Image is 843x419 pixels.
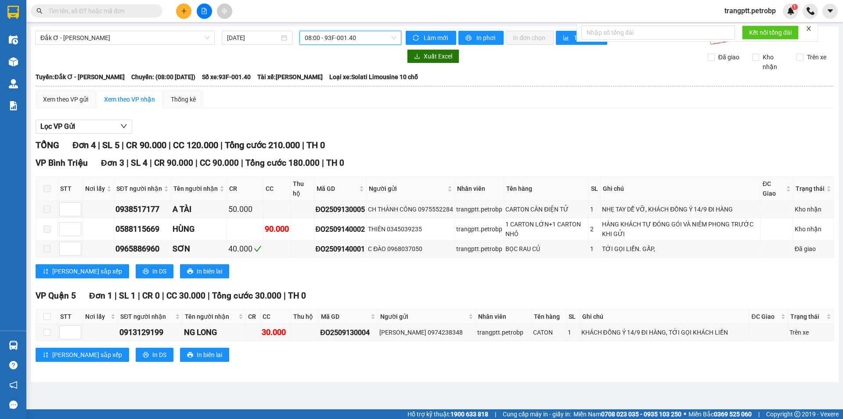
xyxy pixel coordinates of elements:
[763,179,784,198] span: ĐC Giao
[9,341,18,350] img: warehouse-icon
[166,291,205,301] span: CC 30.000
[504,177,589,201] th: Tên hàng
[807,7,814,15] img: phone-icon
[201,8,207,14] span: file-add
[7,6,19,19] img: logo-vxr
[260,310,291,324] th: CC
[52,266,122,276] span: [PERSON_NAME] sắp xếp
[36,264,129,278] button: sort-ascending[PERSON_NAME] sắp xếp
[115,223,169,235] div: 0588115669
[187,352,193,359] span: printer
[43,95,88,104] div: Xem theo VP gửi
[458,31,504,45] button: printerIn phơi
[556,31,607,45] button: bar-chartThống kê
[291,310,319,324] th: Thu hộ
[495,409,496,419] span: |
[9,57,18,66] img: warehouse-icon
[120,123,127,130] span: down
[228,203,262,215] div: 50.000
[120,312,173,321] span: SĐT người nhận
[225,140,300,150] span: Tổng cước 210.000
[7,8,21,18] span: Gửi:
[126,158,129,168] span: |
[197,266,222,276] span: In biên lai
[456,244,502,254] div: trangptt.petrobp
[115,291,117,301] span: |
[589,177,601,201] th: SL
[36,140,59,150] span: TỔNG
[143,352,149,359] span: printer
[136,348,173,362] button: printerIn DS
[794,411,800,417] span: copyright
[184,326,244,339] div: NG LONG
[171,95,196,104] div: Thống kê
[758,409,760,419] span: |
[796,184,825,193] span: Trạng thái
[9,381,18,389] span: notification
[220,140,223,150] span: |
[291,177,314,201] th: Thu hộ
[202,72,251,82] span: Số xe: 93F-001.40
[503,409,571,419] span: Cung cấp máy in - giấy in:
[265,223,289,235] div: 90.000
[208,291,210,301] span: |
[254,245,262,253] span: check
[36,348,129,362] button: sort-ascending[PERSON_NAME] sắp xếp
[89,291,112,301] span: Đơn 1
[126,140,166,150] span: CR 90.000
[114,218,171,240] td: 0588115669
[115,203,169,215] div: 0938517177
[197,350,222,360] span: In biên lai
[590,204,599,214] div: 1
[369,184,446,193] span: Người gửi
[476,310,532,324] th: Nhân viên
[590,244,599,254] div: 1
[284,291,286,301] span: |
[533,328,565,337] div: CATON
[85,312,109,321] span: Nơi lấy
[424,33,449,43] span: Làm mới
[568,328,578,337] div: 1
[173,243,225,255] div: SƠN
[36,8,43,14] span: search
[142,291,160,301] span: CR 0
[477,328,530,337] div: trangptt.petrobp
[115,243,169,255] div: 0965886960
[262,326,289,339] div: 30.000
[122,140,124,150] span: |
[58,310,83,324] th: STT
[715,52,743,62] span: Đã giao
[9,361,18,369] span: question-circle
[176,4,191,19] button: plus
[316,204,365,215] div: ĐO2509130005
[306,140,325,150] span: TH 0
[154,158,193,168] span: CR 90.000
[114,240,171,258] td: 0965886960
[152,266,166,276] span: In DS
[221,8,227,14] span: aim
[101,158,124,168] span: Đơn 3
[602,244,758,254] div: TỚI GỌI LIỀN. GẤP,
[257,72,323,82] span: Tài xế: [PERSON_NAME]
[406,31,456,45] button: syncLàm mới
[789,328,832,337] div: Trên xe
[319,324,378,341] td: ĐO2509130004
[195,158,198,168] span: |
[314,201,367,218] td: ĐO2509130005
[228,243,262,255] div: 40.000
[36,120,132,134] button: Lọc VP Gửi
[316,244,365,255] div: ĐO2509140001
[9,79,18,88] img: warehouse-icon
[197,4,212,19] button: file-add
[52,350,122,360] span: [PERSON_NAME] sắp xếp
[200,158,239,168] span: CC 90.000
[131,158,148,168] span: SL 4
[241,158,243,168] span: |
[793,4,796,10] span: 1
[246,310,260,324] th: CR
[563,35,570,42] span: bar-chart
[714,411,752,418] strong: 0369 525 060
[181,8,187,14] span: plus
[169,140,171,150] span: |
[455,177,504,201] th: Nhân viên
